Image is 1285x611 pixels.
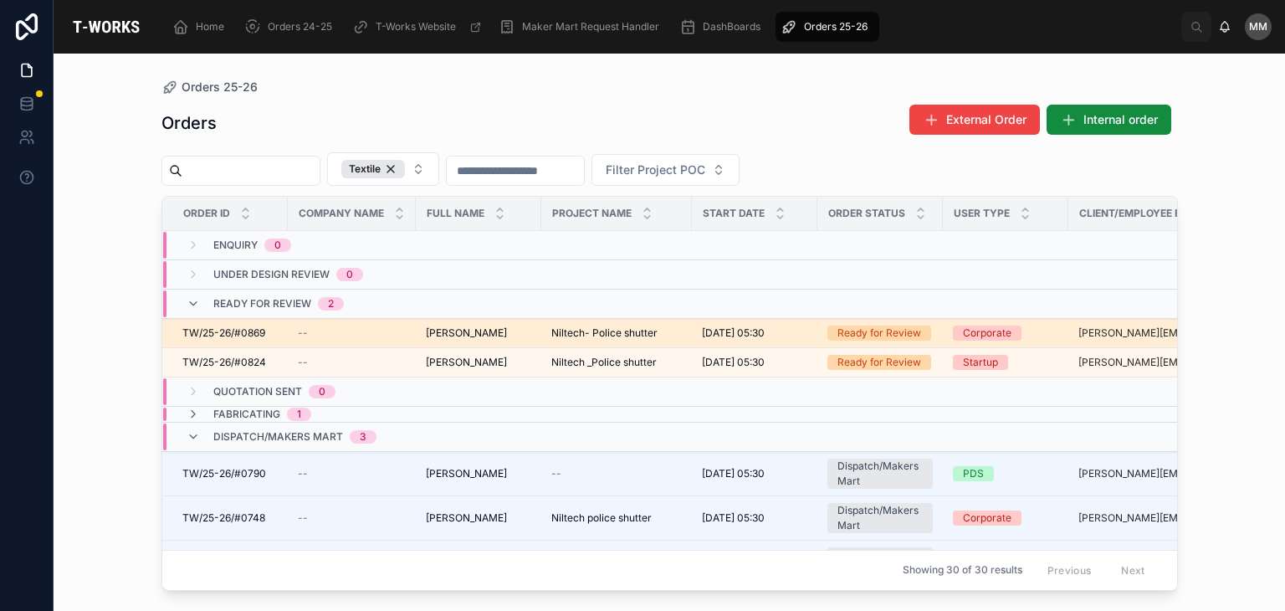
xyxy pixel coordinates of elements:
a: [PERSON_NAME][EMAIL_ADDRESS][DOMAIN_NAME] [1078,326,1227,340]
a: [DATE] 05:30 [702,467,807,480]
div: 2 [328,297,334,311]
div: Startup [963,355,998,370]
span: Internal order [1083,111,1158,128]
div: Dispatch/Makers Mart [837,503,923,533]
span: -- [298,467,308,480]
span: TW/25-26/#0748 [182,511,265,525]
div: Ready for Review [837,355,921,370]
a: T-Works Website [347,12,490,42]
a: Dispatch/Makers Mart [827,503,933,533]
span: Filter Project POC [606,162,705,178]
a: [PERSON_NAME] [426,511,531,525]
a: Dispatch/Makers Mart [827,459,933,489]
button: Internal order [1047,105,1171,135]
a: [DATE] 05:30 [702,356,807,369]
a: Corporate [953,511,1058,526]
span: TW/25-26/#0869 [182,326,265,340]
a: [PERSON_NAME][EMAIL_ADDRESS][DOMAIN_NAME] [1078,467,1227,480]
div: PDS [963,466,984,481]
span: Quotation Sent [213,385,302,398]
button: Select Button [327,152,439,186]
a: -- [298,356,406,369]
span: MM [1249,20,1267,33]
span: [DATE] 05:30 [702,511,765,525]
span: Client/Employee Email [1079,207,1206,220]
a: Ready for Review [827,355,933,370]
a: -- [298,511,406,525]
span: Orders 24-25 [268,20,332,33]
span: Order Status [828,207,905,220]
span: Dispatch/Makers Mart [213,430,343,444]
span: [DATE] 05:30 [702,326,765,340]
div: scrollable content [159,8,1181,45]
a: TW/25-26/#0869 [182,326,278,340]
span: Order ID [183,207,230,220]
a: [PERSON_NAME] [426,326,531,340]
a: Niltech police shutter [551,511,682,525]
span: External Order [946,111,1026,128]
span: -- [298,356,308,369]
a: -- [551,467,682,480]
a: [DATE] 05:30 [702,511,807,525]
span: Ready for Review [213,297,311,311]
h1: Orders [161,111,217,135]
span: Full Name [427,207,484,220]
button: External Order [909,105,1040,135]
a: Startup [953,355,1058,370]
a: [PERSON_NAME][EMAIL_ADDRESS][DOMAIN_NAME] [1078,511,1227,525]
a: Maker Mart Request Handler [494,12,671,42]
div: Textile [341,160,405,178]
span: [DATE] 05:30 [702,467,765,480]
span: -- [551,467,561,480]
span: -- [298,326,308,340]
span: Enquiry [213,239,258,252]
div: Corporate [963,511,1011,526]
span: Niltech- Police shutter [551,326,658,340]
span: Fabricating [213,408,280,421]
div: Dispatch/Makers Mart [837,547,923,578]
span: Company Name [299,207,384,220]
a: [DATE] 05:30 [702,326,807,340]
span: T-Works Website [376,20,456,33]
a: [PERSON_NAME][EMAIL_ADDRESS][DOMAIN_NAME] [1078,356,1227,369]
span: User Type [954,207,1010,220]
img: App logo [67,13,146,40]
a: -- [298,467,406,480]
div: 0 [346,268,353,281]
a: Orders 25-26 [161,79,258,95]
div: 0 [319,385,325,398]
span: [PERSON_NAME] [426,356,507,369]
span: Project Name [552,207,632,220]
span: -- [298,511,308,525]
span: Maker Mart Request Handler [522,20,659,33]
span: [DATE] 05:30 [702,356,765,369]
a: Ready for Review [827,326,933,341]
span: DashBoards [703,20,760,33]
div: 1 [297,408,301,421]
div: Corporate [963,326,1011,341]
a: DashBoards [674,12,772,42]
div: Ready for Review [837,326,921,341]
a: PDS [953,466,1058,481]
span: [PERSON_NAME] [426,467,507,480]
span: [PERSON_NAME] [426,326,507,340]
a: Home [167,12,236,42]
span: Home [196,20,224,33]
a: [PERSON_NAME] [426,356,531,369]
div: Dispatch/Makers Mart [837,459,923,489]
a: Orders 25-26 [776,12,879,42]
a: Niltech _Police shutter [551,356,682,369]
a: Dispatch/Makers Mart [827,547,933,578]
button: Unselect TEXTILE [341,160,405,178]
a: Corporate [953,326,1058,341]
button: Select Button [591,154,740,186]
span: Niltech police shutter [551,511,652,525]
span: Showing 30 of 30 results [903,564,1022,578]
span: Orders 25-26 [182,79,258,95]
a: TW/25-26/#0748 [182,511,278,525]
a: TW/25-26/#0790 [182,467,278,480]
div: 3 [360,430,366,444]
